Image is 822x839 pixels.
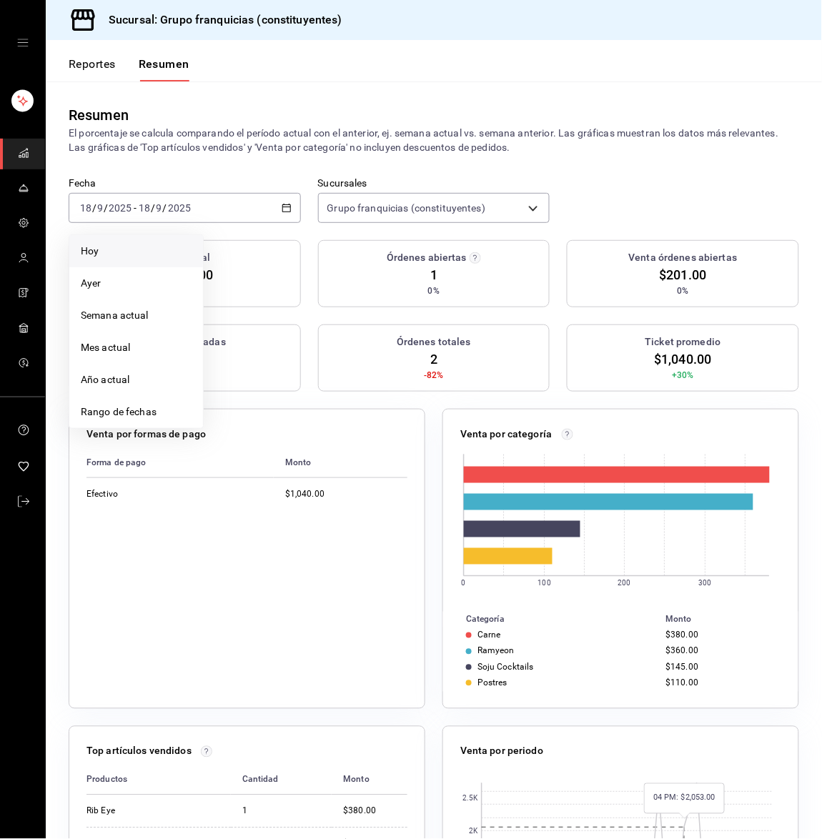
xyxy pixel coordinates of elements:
span: -82% [424,369,444,382]
span: 0% [428,284,440,297]
span: Rango de fechas [81,404,192,419]
span: Ayer [81,276,192,291]
span: +30% [672,369,694,382]
div: Ramyeon [477,646,515,656]
input: -- [138,202,151,214]
p: Venta por categoría [460,427,553,442]
p: El porcentaje se calcula comparando el período actual con el anterior, ej. semana actual vs. sema... [69,126,799,154]
p: Venta por formas de pago [86,427,206,442]
th: Categoría [443,612,660,627]
div: navigation tabs [69,57,189,81]
th: Monto [660,612,798,627]
span: 0% [678,284,689,297]
text: 200 [618,580,631,587]
th: Cantidad [231,765,332,795]
div: Efectivo [86,488,201,500]
h3: Venta órdenes abiertas [629,250,738,265]
span: 1 [430,265,437,284]
p: Venta por periodo [460,744,543,759]
div: $380.00 [343,805,407,818]
div: $110.00 [666,678,776,688]
div: Soju Cocktails [477,662,534,672]
input: -- [79,202,92,214]
th: Monto [274,447,407,478]
span: / [151,202,155,214]
span: Mes actual [81,340,192,355]
div: $380.00 [666,630,776,640]
span: Año actual [81,372,192,387]
span: $1,040.00 [655,349,712,369]
div: Resumen [69,104,129,126]
button: open drawer [17,37,29,49]
text: 300 [699,580,712,587]
span: - [134,202,137,214]
h3: Ticket promedio [645,334,721,349]
span: Semana actual [81,308,192,323]
span: / [92,202,96,214]
p: Top artículos vendidos [86,744,192,759]
text: 0 [462,580,466,587]
span: Grupo franquicias (constituyentes) [327,201,485,215]
h3: Órdenes totales [397,334,471,349]
input: ---- [167,202,192,214]
div: 1 [242,805,321,818]
text: 2K [470,828,479,835]
div: Postres [477,678,507,688]
span: / [163,202,167,214]
input: ---- [108,202,132,214]
text: 100 [538,580,551,587]
span: 2 [430,349,437,369]
label: Fecha [69,179,301,189]
input: -- [96,202,104,214]
button: Reportes [69,57,116,81]
label: Sucursales [318,179,550,189]
div: Carne [477,630,501,640]
th: Monto [332,765,407,795]
button: Resumen [139,57,189,81]
div: $145.00 [666,662,776,672]
th: Productos [86,765,231,795]
input: -- [156,202,163,214]
span: $201.00 [660,265,707,284]
div: $360.00 [666,646,776,656]
div: Rib Eye [86,805,201,818]
div: $1,040.00 [285,488,407,500]
h3: Sucursal: Grupo franquicias (constituyentes) [97,11,342,29]
text: 2.5K [462,795,478,803]
span: Hoy [81,244,192,259]
span: / [104,202,108,214]
h3: Órdenes abiertas [387,250,467,265]
th: Forma de pago [86,447,274,478]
